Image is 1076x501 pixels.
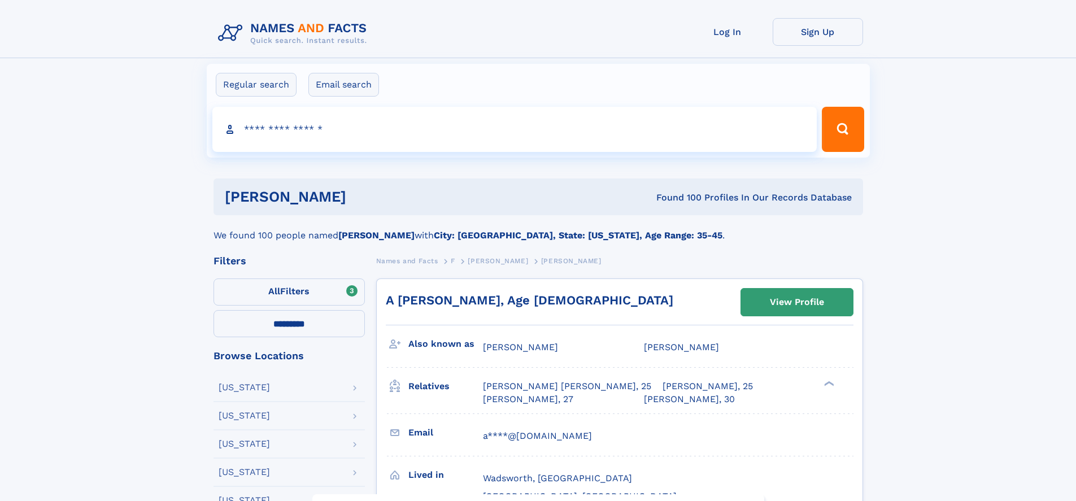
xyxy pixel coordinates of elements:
[212,107,817,152] input: search input
[214,278,365,306] label: Filters
[468,257,528,265] span: [PERSON_NAME]
[822,107,864,152] button: Search Button
[216,73,297,97] label: Regular search
[308,73,379,97] label: Email search
[214,215,863,242] div: We found 100 people named with .
[408,334,483,354] h3: Also known as
[501,191,852,204] div: Found 100 Profiles In Our Records Database
[219,468,270,477] div: [US_STATE]
[663,380,753,393] a: [PERSON_NAME], 25
[644,393,735,406] a: [PERSON_NAME], 30
[483,380,651,393] a: [PERSON_NAME] [PERSON_NAME], 25
[408,377,483,396] h3: Relatives
[682,18,773,46] a: Log In
[451,254,455,268] a: F
[468,254,528,268] a: [PERSON_NAME]
[773,18,863,46] a: Sign Up
[451,257,455,265] span: F
[219,439,270,448] div: [US_STATE]
[483,342,558,352] span: [PERSON_NAME]
[268,286,280,297] span: All
[376,254,438,268] a: Names and Facts
[408,423,483,442] h3: Email
[338,230,415,241] b: [PERSON_NAME]
[408,465,483,485] h3: Lived in
[214,351,365,361] div: Browse Locations
[434,230,722,241] b: City: [GEOGRAPHIC_DATA], State: [US_STATE], Age Range: 35-45
[821,380,835,387] div: ❯
[483,393,573,406] a: [PERSON_NAME], 27
[741,289,853,316] a: View Profile
[219,383,270,392] div: [US_STATE]
[644,342,719,352] span: [PERSON_NAME]
[770,289,824,315] div: View Profile
[386,293,673,307] a: A [PERSON_NAME], Age [DEMOGRAPHIC_DATA]
[214,18,376,49] img: Logo Names and Facts
[214,256,365,266] div: Filters
[225,190,502,204] h1: [PERSON_NAME]
[219,411,270,420] div: [US_STATE]
[541,257,602,265] span: [PERSON_NAME]
[483,473,632,483] span: Wadsworth, [GEOGRAPHIC_DATA]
